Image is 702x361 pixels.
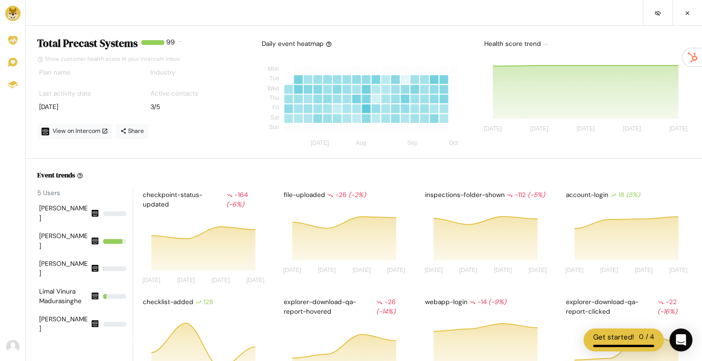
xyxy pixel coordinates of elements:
i: (-2%) [349,191,366,199]
label: Plan name [39,68,70,77]
tspan: Fri [272,105,279,111]
tspan: [DATE] [670,126,688,132]
div: 18 [610,190,640,200]
img: Brand [5,6,21,21]
tspan: Sun [269,124,279,131]
a: View on Intercom [37,124,112,139]
div: inspections-folder-shown [423,188,550,202]
tspan: [DATE] [670,267,688,274]
div: 0 / 4 [639,332,654,343]
div: 82.34662576687116% [103,239,126,244]
div: account-login [564,188,691,202]
div: webapp-login [423,295,550,309]
div: [PERSON_NAME] [39,259,89,279]
tspan: [DATE] [387,267,405,274]
div: Get started! [593,332,634,343]
div: Open Intercom Messenger [670,328,692,351]
i: (5%) [626,191,640,199]
div: checklist-added [141,295,267,309]
tspan: [DATE] [600,267,618,274]
tspan: [DATE] [352,267,371,274]
img: Avatar [6,340,20,353]
tspan: [DATE] [528,267,546,274]
div: 99 [166,37,175,54]
div: 128 [195,297,213,307]
label: Active contacts [150,89,198,98]
div: 0% [103,322,126,327]
tspan: [DATE] [142,277,160,284]
div: 15.567484662576685% [103,294,126,299]
div: explorer-download-qa-report-hovered [282,295,408,319]
div: file-uploaded [282,188,408,202]
i: (-9%) [489,298,506,306]
i: (-5%) [528,191,545,199]
tspan: Aug [356,140,366,147]
tspan: [DATE] [177,277,195,284]
tspan: [DATE] [283,267,301,274]
tspan: Tue [269,76,279,82]
tspan: [DATE] [425,267,443,274]
div: [PERSON_NAME] [39,204,89,223]
div: [DATE] [39,102,132,112]
tspan: [DATE] [623,126,641,132]
tspan: Thu [269,95,279,101]
tspan: Sep [407,140,418,147]
tspan: [DATE] [212,277,230,284]
i: (-6%) [226,200,244,208]
div: Limal Vinura Madurasinghe [39,287,89,306]
tspan: Oct [449,140,458,147]
div: 0% [103,211,126,216]
tspan: [DATE] [576,126,595,132]
div: -164 [226,190,266,210]
tspan: [DATE] [484,126,502,132]
span: View on Intercom [53,127,108,135]
tspan: [DATE] [318,267,336,274]
tspan: [DATE] [494,267,512,274]
tspan: [DATE] [565,267,584,274]
i: (-16%) [658,307,677,316]
tspan: [DATE] [311,140,329,147]
div: -26 [376,297,407,317]
label: Industry [150,68,176,77]
div: [PERSON_NAME] [39,231,89,251]
div: -26 [327,190,366,200]
label: Last activity date [39,89,91,98]
h4: Total Precast Systems [37,37,138,50]
tspan: Sat [270,114,279,121]
i: (-14%) [376,307,395,316]
tspan: [DATE] [530,126,548,132]
tspan: [DATE] [246,277,265,284]
div: Health score trend [482,37,691,51]
div: checkpoint-status-updated [141,188,267,212]
div: [PERSON_NAME] [39,315,89,334]
tspan: Wed [267,85,279,92]
div: 3/5 [150,102,244,112]
a: Show customer health score in your Intercom Inbox [37,55,180,63]
tspan: [DATE] [459,267,477,274]
tspan: Mon [268,66,279,72]
div: explorer-download-qa-report-clicked [564,295,691,319]
div: 5 Users [37,188,133,198]
tspan: [DATE] [635,267,653,274]
h6: Event trends [37,170,75,180]
div: -112 [507,190,545,200]
div: -14 [469,297,506,307]
div: 2.085889570552147% [103,266,126,271]
div: -22 [658,297,689,317]
div: Daily event heatmap [262,39,332,49]
a: Share [116,124,148,139]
